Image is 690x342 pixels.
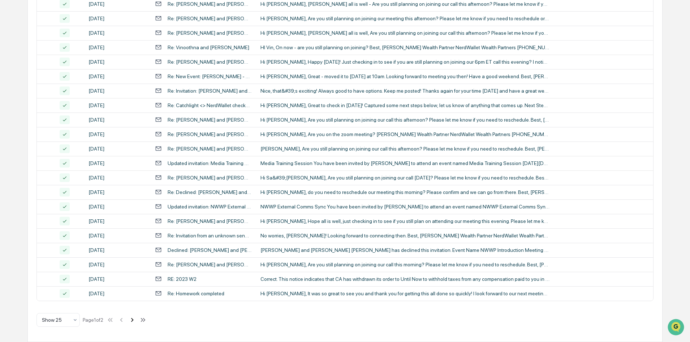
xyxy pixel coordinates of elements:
a: 🗄️Attestations [49,126,92,139]
div: Re: [PERSON_NAME] and [PERSON_NAME] [168,16,252,21]
div: Re: Vinoothna and [PERSON_NAME] [168,45,249,50]
div: Nice, that&#39;s exciting! Always good to have options. Keep me posted! Thanks again for your tim... [260,88,549,94]
div: Re: Homework completed [168,291,224,296]
p: How can we help? [7,15,131,27]
div: Updated invitation: Media Training Session @ [DATE] 4:30pm - 5pm (EDT) ([PERSON_NAME]) [168,160,252,166]
iframe: Open customer support [667,318,686,338]
div: Re: [PERSON_NAME] and [PERSON_NAME] [168,146,252,152]
div: 🗄️ [52,129,58,135]
div: [DATE] [89,175,146,181]
div: [DATE] [89,16,146,21]
div: [DATE] [89,204,146,210]
div: [DATE] [89,45,146,50]
div: [DATE] [89,247,146,253]
div: Page 1 of 2 [83,317,103,323]
div: RE: 2023 W2 [168,276,197,282]
div: Declined: [PERSON_NAME] and [PERSON_NAME] @ [DATE] 1pm - 1:30pm (PDT) ([EMAIL_ADDRESS][DOMAIN_NAME]) [168,247,252,253]
div: No worries, [PERSON_NAME]! Looking forward to connecting then. Best, [PERSON_NAME] Wealth Partner... [260,233,549,238]
div: Re: [PERSON_NAME] and [PERSON_NAME] [168,175,252,181]
div: Hi [PERSON_NAME], Hope all is well, just checking in to see if you still plan on attending our me... [260,218,549,224]
span: [PERSON_NAME] [22,98,59,104]
div: [DATE] [89,189,146,195]
div: Hi [PERSON_NAME], It was so great to see you and thank you for getting this all done so quickly! ... [260,291,549,296]
div: [DATE] [89,30,146,36]
div: Re: Invitation: [PERSON_NAME] and [PERSON_NAME] @ [DATE] 11:30am - 12pm (EDT) ([EMAIL_ADDRESS][PE... [168,88,252,94]
div: Hi [PERSON_NAME], Are you on the zoom meeting? [PERSON_NAME] Wealth Partner NerdWallet Wealth Par... [260,131,549,137]
div: Re: Catchlight <> NerdWallet check-in [168,102,252,108]
div: Hi [PERSON_NAME], Are you still planning on joining our call this morning? Please let me know if ... [260,262,549,267]
div: HI Vin, On now - are you still planning on joining? Best, [PERSON_NAME] Wealth Partner NerdWallet... [260,45,549,50]
div: Re: [PERSON_NAME] and [PERSON_NAME] [168,218,252,224]
span: [DATE] [64,98,79,104]
span: Pylon [72,160,87,165]
div: Hi [PERSON_NAME], Great - moved it to [DATE] at 10am. Looking forward to meeting you then! Have a... [260,73,549,79]
div: [DATE] [89,276,146,282]
div: Hi [PERSON_NAME], Happy [DATE]! Just checking in to see if you are still planning on joining our ... [260,59,549,65]
div: NWWP External Comms Sync You have been invited by [PERSON_NAME] to attend an event named NWWP Ext... [260,204,549,210]
img: Kimberly Radtke [7,92,19,103]
div: Hi [PERSON_NAME], Great to check in [DATE]! Captured some next steps below; let us know of anythi... [260,102,549,108]
div: [DATE] [89,88,146,94]
a: 🔎Data Lookup [4,139,48,152]
div: 🔎 [7,143,13,149]
div: Re: New Event: [PERSON_NAME] - 11:00am [DATE] - Introductory meeting - referral [168,73,252,79]
img: 1746055101610-c473b297-6a78-478c-a979-82029cc54cd1 [7,55,20,68]
span: Preclearance [14,128,47,136]
div: [DATE] [89,73,146,79]
div: Re: [PERSON_NAME] and [PERSON_NAME] [168,131,252,137]
div: [DATE] [89,131,146,137]
span: • [60,98,62,104]
div: 🖐️ [7,129,13,135]
div: Past conversations [7,80,48,86]
div: [DATE] [89,117,146,123]
button: Start new chat [123,58,131,66]
div: Re: [PERSON_NAME] and [PERSON_NAME] [168,30,252,36]
div: [DATE] [89,160,146,166]
div: [DATE] [89,102,146,108]
div: Hi [PERSON_NAME], do you need to reschedule our meeting this morning? Please confirm and we can g... [260,189,549,195]
div: [DATE] [89,233,146,238]
div: Hi [PERSON_NAME], Are you still planning on joining our meeting this afternoon? Please let me kno... [260,16,549,21]
div: [PERSON_NAME], Are you still planning on joining our call this afternoon? Please let me know if y... [260,146,549,152]
div: [PERSON_NAME] and [PERSON_NAME] [PERSON_NAME] has declined this invitation. Event Name NWWP Intro... [260,247,549,253]
div: Re: Invitation from an unknown sender: [PERSON_NAME] and [PERSON_NAME] @ [DATE] 6pm - 6:30pm (EDT... [168,233,252,238]
div: [DATE] [89,291,146,296]
div: Re: Declined: [PERSON_NAME] and [PERSON_NAME] @ [DATE] 8am - 8:30am (PDT) ([EMAIL_ADDRESS][DOMAIN... [168,189,252,195]
div: Correct. This notice indicates that CA has withdrawn its order to Until Now to withhold taxes fro... [260,276,549,282]
a: 🖐️Preclearance [4,126,49,139]
div: Hi Sa&#39;[PERSON_NAME], Are you still planning on joining our call [DATE]? Please let me know if... [260,175,549,181]
div: [DATE] [89,59,146,65]
div: Hi [PERSON_NAME], Are you still planning on joining our call this afternoon? Please let me know i... [260,117,549,123]
div: Hi [PERSON_NAME], [PERSON_NAME] all is well, Are you still planning on joining our call this afte... [260,30,549,36]
div: Hi [PERSON_NAME], [PERSON_NAME] all is well - Are you still planning on joining our call this aft... [260,1,549,7]
div: Re: [PERSON_NAME] and [PERSON_NAME] [168,1,252,7]
button: See all [112,79,131,88]
div: Updated invitation: NWWP External Comms Sync @ [DATE] 4pm - 4:25pm (EDT) ([PERSON_NAME]) [168,204,252,210]
a: Powered byPylon [51,160,87,165]
div: Re: [PERSON_NAME] and [PERSON_NAME] [168,117,252,123]
img: 8933085812038_c878075ebb4cc5468115_72.jpg [15,55,28,68]
div: [DATE] [89,146,146,152]
div: [DATE] [89,262,146,267]
div: Re: [PERSON_NAME] and [PERSON_NAME] [168,262,252,267]
div: Media Training Session You have been invited by [PERSON_NAME] to attend an event named Media Trai... [260,160,549,166]
span: Data Lookup [14,142,46,149]
div: Re: [PERSON_NAME] and [PERSON_NAME] [168,59,252,65]
span: Attestations [60,128,90,136]
div: [DATE] [89,218,146,224]
div: We're available if you need us! [33,63,99,68]
div: [DATE] [89,1,146,7]
div: Start new chat [33,55,118,63]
